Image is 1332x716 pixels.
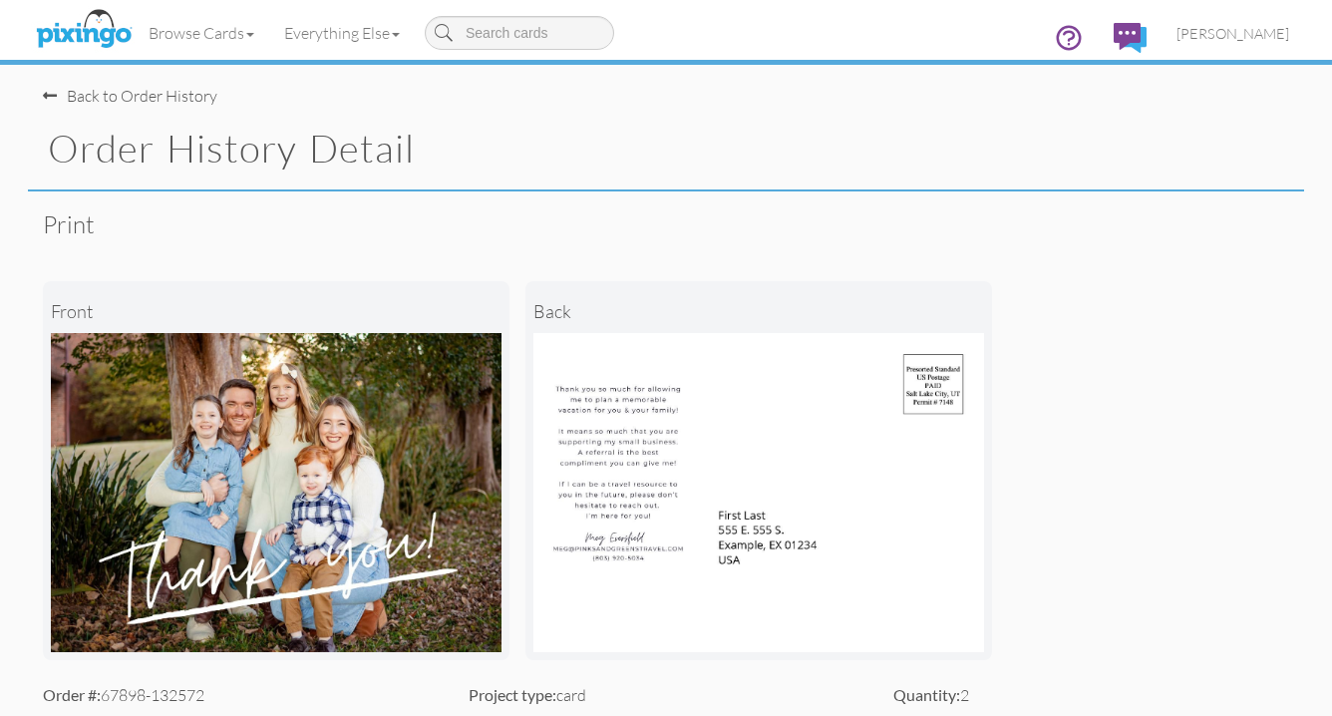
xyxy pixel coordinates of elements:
div: card [469,684,864,707]
img: pixingo logo [31,5,137,55]
h1: Order History Detail [48,128,1304,170]
a: Everything Else [269,8,415,58]
img: Landscape Image [51,333,501,652]
strong: Project type: [469,685,556,704]
div: Back to Order History [43,85,217,108]
div: front [51,289,501,333]
span: [PERSON_NAME] [1176,25,1289,42]
strong: Quantity: [893,685,960,704]
nav-back: Order History [43,65,1289,108]
strong: Order #: [43,685,101,704]
iframe: Chat [1331,715,1332,716]
div: Print [43,191,1289,257]
a: [PERSON_NAME] [1162,8,1304,59]
img: comments.svg [1114,23,1147,53]
input: Search cards [425,16,614,50]
div: 67898-132572 [43,684,439,707]
div: back [533,289,984,333]
div: 2 [893,684,1289,707]
a: Browse Cards [134,8,269,58]
img: Landscape Image [533,333,984,652]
